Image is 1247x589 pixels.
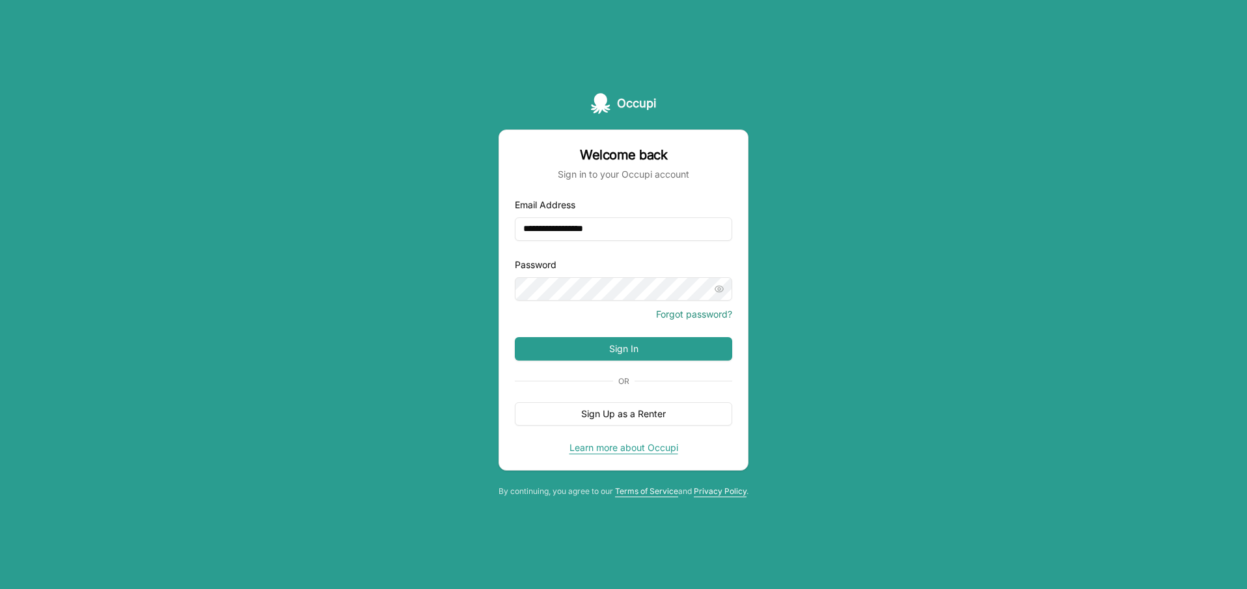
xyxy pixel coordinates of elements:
[617,94,656,113] span: Occupi
[515,146,732,164] div: Welcome back
[515,259,556,270] label: Password
[515,402,732,426] button: Sign Up as a Renter
[499,486,748,497] div: By continuing, you agree to our and .
[694,486,747,496] a: Privacy Policy
[569,442,678,453] a: Learn more about Occupi
[656,308,732,321] button: Forgot password?
[591,93,656,114] a: Occupi
[515,168,732,181] div: Sign in to your Occupi account
[515,199,575,210] label: Email Address
[615,486,678,496] a: Terms of Service
[613,376,635,387] span: Or
[515,337,732,361] button: Sign In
